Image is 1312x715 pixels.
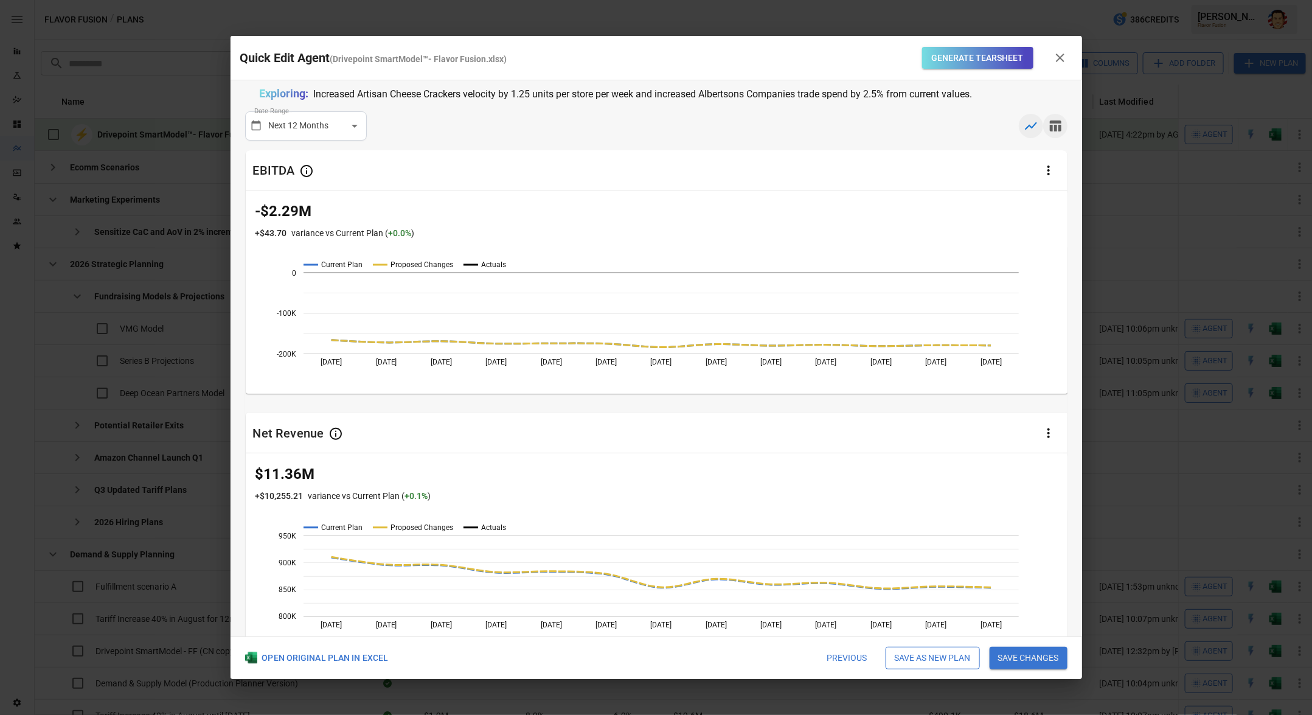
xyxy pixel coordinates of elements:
text: [DATE] [485,358,507,367]
button: Previous [819,647,876,670]
text: 800K [279,613,296,621]
div: EBITDA [253,162,295,178]
text: [DATE] [321,358,342,367]
text: [DATE] [650,621,672,630]
text: [DATE] [870,358,892,367]
text: [DATE] [815,621,836,630]
svg: A chart. [246,254,1068,397]
text: [DATE] [650,358,672,367]
text: Actuals [481,524,506,532]
text: [DATE] [540,358,561,367]
text: -200K [277,350,296,358]
text: [DATE] [815,358,836,367]
p: Increased Artisan Cheese Crackers velocity by 1.25 units per store per week and increased Alberts... [314,86,973,102]
button: Save changes [990,647,1067,670]
span: + 0.0 % [389,228,412,238]
text: 850K [279,586,296,595]
text: [DATE] [870,621,892,630]
text: [DATE] [485,621,507,630]
p: -$2.29M [255,200,1058,222]
text: [DATE] [540,621,561,630]
p: Next 12 Months [269,119,329,132]
text: 900K [279,559,296,567]
p: variance vs Current Plan ( ) [292,227,415,240]
text: [DATE] [595,621,617,630]
p: + $10,255.21 [255,490,304,503]
text: 0 [292,269,296,277]
text: [DATE] [595,358,617,367]
text: Current Plan [321,261,363,270]
svg: A chart. [246,517,1068,660]
text: [DATE] [705,621,726,630]
button: Generate Tearsheet [922,47,1033,69]
text: [DATE] [430,621,451,630]
span: ( Drivepoint SmartModel™- Flavor Fusion.xlsx ) [330,54,507,64]
text: [DATE] [925,621,946,630]
text: [DATE] [430,358,451,367]
text: Proposed Changes [390,261,453,270]
text: [DATE] [321,621,342,630]
text: -100K [277,310,296,318]
text: Actuals [481,261,506,270]
div: Net Revenue [253,425,324,441]
span: Exploring: [260,87,309,100]
text: [DATE] [705,358,726,367]
button: Save as new plan [886,647,980,670]
img: Excel [245,652,257,664]
text: Current Plan [321,524,363,532]
span: + 0.1 % [405,491,428,501]
span: Quick Edit Agent [240,51,330,65]
text: [DATE] [375,358,397,367]
text: [DATE] [760,621,782,630]
text: [DATE] [760,358,782,367]
div: OPEN ORIGINAL PLAN IN EXCEL [245,652,389,664]
p: + $43.70 [255,227,287,240]
text: [DATE] [925,358,946,367]
p: Date Range [252,106,292,117]
text: [DATE] [980,621,1001,630]
p: $11.36M [255,463,1058,485]
text: [DATE] [375,621,397,630]
text: 950K [279,532,296,540]
text: [DATE] [980,358,1001,367]
p: variance vs Current Plan ( ) [308,490,431,503]
text: Proposed Changes [390,524,453,532]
